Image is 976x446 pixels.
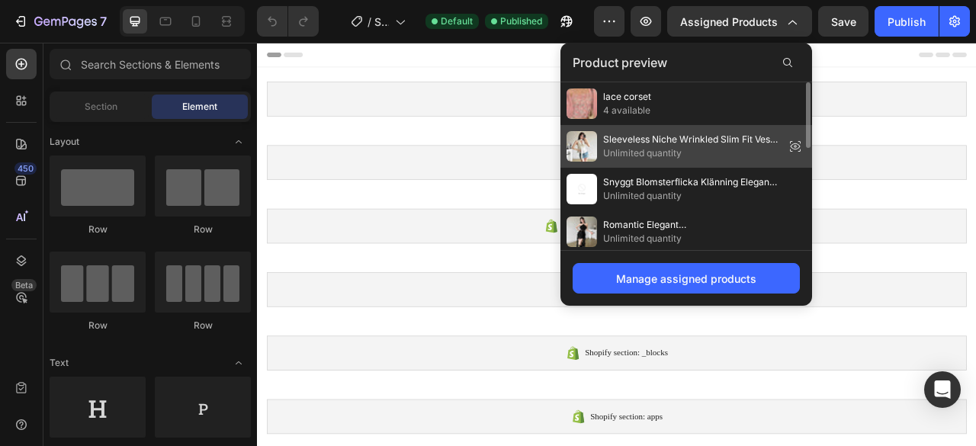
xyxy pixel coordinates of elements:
div: Publish [888,14,926,30]
span: Product preview [573,53,667,72]
div: Open Intercom Messenger [924,371,961,408]
img: preview-img [567,174,597,204]
span: Unlimited quantity [603,146,779,160]
button: 7 [6,6,114,37]
span: Element [182,100,217,114]
span: Section [85,100,117,114]
div: Row [50,223,146,236]
span: Toggle open [226,351,251,375]
span: Shopify section: _blocks [417,63,522,81]
span: lace corset [603,90,651,104]
div: Row [50,319,146,332]
span: Unlimited quantity [603,189,779,203]
div: Row [155,319,251,332]
span: Save [831,15,856,28]
span: Romantic Elegant [DEMOGRAPHIC_DATA] Fit Layered Ruffle Sexy Waist Halter Neck Dress for Women [603,218,779,232]
span: Text [50,356,69,370]
span: Published [500,14,542,28]
div: Beta [11,279,37,291]
span: Shopify Original Product Template [374,14,389,30]
span: Default [441,14,473,28]
span: Shopify section: _blocks [417,386,522,404]
span: Unlimited quantity [603,232,779,245]
button: Assigned Products [667,6,812,37]
button: Manage assigned products [573,263,800,294]
span: Layout [50,135,79,149]
img: preview-img [567,217,597,247]
img: preview-img [567,88,597,119]
button: Save [818,6,868,37]
p: 7 [100,12,107,30]
button: Publish [875,6,939,37]
span: Assigned Products [680,14,778,30]
span: Toggle open [226,130,251,154]
img: preview-img [567,131,597,162]
input: Search Sections & Elements [50,49,251,79]
div: Row [155,223,251,236]
span: / [368,14,371,30]
div: 450 [14,162,37,175]
span: Snyggt Blomsterflicka Klänning Elegant Bröllop Fest Klänning för Små Flickor [603,175,779,189]
span: Product information [426,143,512,162]
span: Sleeveless Niche Wrinkled Slim Fit Vest Top for Women - Stylish Design [603,133,779,146]
span: Shopify section: _blocks [417,305,522,323]
div: Undo/Redo [257,6,319,37]
span: Shopify section: main-product-phone [390,224,549,242]
iframe: Design area [257,43,976,446]
span: 4 available [603,104,651,117]
div: Manage assigned products [616,271,756,287]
